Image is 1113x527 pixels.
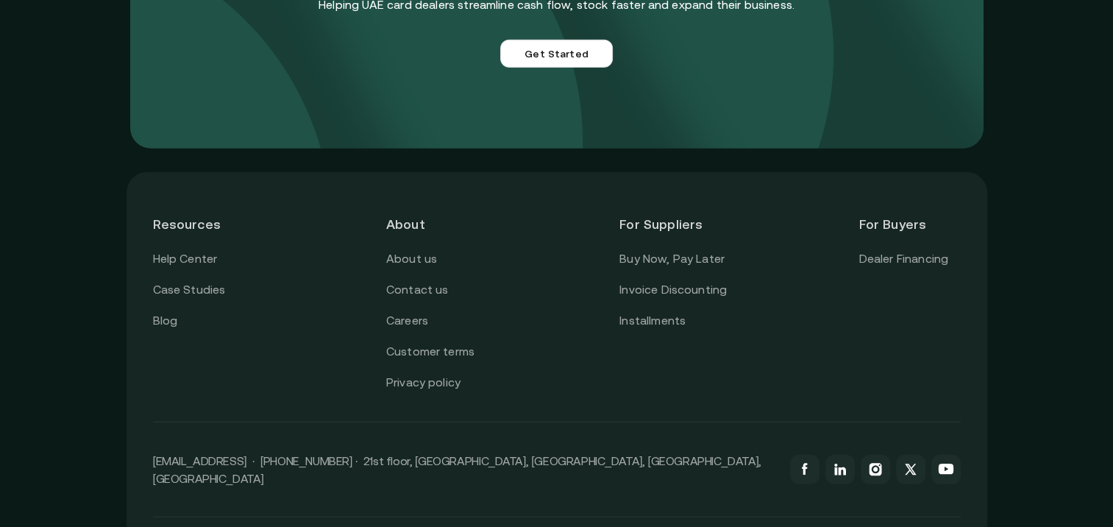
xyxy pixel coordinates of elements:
[153,250,218,269] a: Help Center
[386,199,488,250] header: About
[619,311,686,330] a: Installments
[386,311,428,330] a: Careers
[386,373,461,392] a: Privacy policy
[153,280,226,300] a: Case Studies
[386,250,437,269] a: About us
[500,40,613,68] a: Get Started
[619,280,727,300] a: Invoice Discounting
[386,342,474,361] a: Customer terms
[858,199,960,250] header: For Buyers
[153,311,178,330] a: Blog
[153,199,255,250] header: Resources
[619,199,727,250] header: For Suppliers
[619,250,725,269] a: Buy Now, Pay Later
[858,250,948,269] a: Dealer Financing
[386,280,449,300] a: Contact us
[153,452,775,487] p: [EMAIL_ADDRESS] · [PHONE_NUMBER] · 21st floor, [GEOGRAPHIC_DATA], [GEOGRAPHIC_DATA], [GEOGRAPHIC_...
